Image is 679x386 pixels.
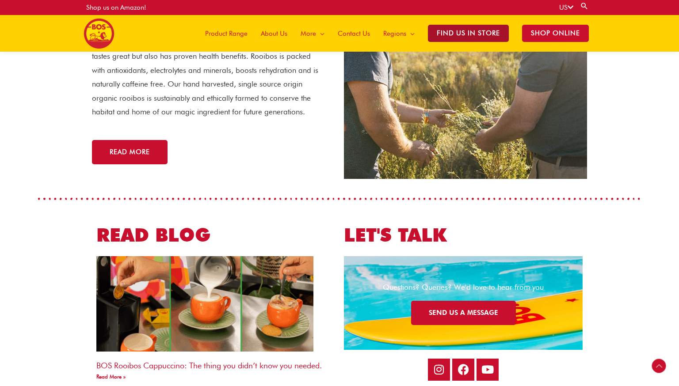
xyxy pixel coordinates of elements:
img: BOS United States [84,19,114,49]
a: BOS Rooibos Cappuccino: The thing you didn’t know you needed. [96,361,322,370]
span: SHOP ONLINE [522,25,589,42]
a: SEND US A MESSAGE [411,301,516,325]
nav: Site Navigation [192,15,595,52]
a: READ MORE [92,140,168,164]
a: SHOP ONLINE [515,15,595,52]
span: More [301,20,316,47]
a: Find Us in Store [421,15,515,52]
p: Indigenous to the [PERSON_NAME][GEOGRAPHIC_DATA] in [GEOGRAPHIC_DATA]’s [GEOGRAPHIC_DATA], [GEOGR... [92,8,322,119]
a: Product Range [198,15,254,52]
a: Contact Us [331,15,377,52]
span: Product Range [205,20,248,47]
span: READ MORE [110,149,150,155]
a: More [294,15,331,52]
h2: LET'S TALK [344,223,583,247]
a: About Us [254,15,294,52]
span: Find Us in Store [428,25,509,42]
div: Questions? Queries? We'd love to hear from you [359,280,567,295]
span: About Us [261,20,287,47]
a: US [559,4,573,11]
h2: READ BLOG [96,223,335,247]
a: Regions [377,15,421,52]
a: Read more about BOS Rooibos Cappuccino: The thing you didn’t know you needed. [96,373,126,380]
span: Contact Us [338,20,370,47]
span: Regions [383,20,406,47]
a: Search button [580,2,589,10]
